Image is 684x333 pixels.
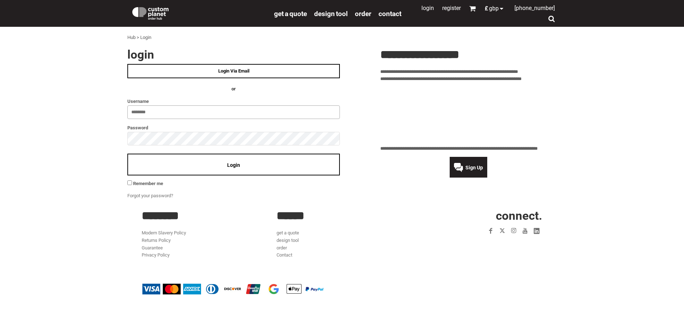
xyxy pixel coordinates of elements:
[137,34,139,41] div: >
[274,10,307,18] span: get a quote
[227,162,240,168] span: Login
[127,193,173,198] a: Forgot your password?
[265,284,283,294] img: Google Pay
[380,87,557,141] iframe: Customer reviews powered by Trustpilot
[131,5,170,20] img: Custom Planet
[127,180,132,185] input: Remember me
[127,124,340,132] label: Password
[355,10,371,18] span: order
[314,9,348,18] a: design tool
[142,245,163,250] a: Guarantee
[244,284,262,294] img: China UnionPay
[163,284,181,294] img: Mastercard
[444,241,542,249] iframe: Customer reviews powered by Trustpilot
[412,210,542,222] h2: CONNECT.
[127,49,340,60] h2: Login
[514,5,555,11] span: [PHONE_NUMBER]
[421,5,434,11] a: Login
[277,252,292,258] a: Contact
[485,6,489,11] span: £
[142,284,160,294] img: Visa
[378,9,401,18] a: Contact
[142,252,170,258] a: Privacy Policy
[127,85,340,93] h4: OR
[140,34,151,41] div: Login
[183,284,201,294] img: American Express
[142,238,171,243] a: Returns Policy
[142,230,186,235] a: Modern Slavery Policy
[127,64,340,78] a: Login Via Email
[355,9,371,18] a: order
[465,165,483,170] span: Sign Up
[277,230,299,235] a: get a quote
[306,287,323,291] img: PayPal
[218,68,249,74] span: Login Via Email
[224,284,242,294] img: Discover
[285,284,303,294] img: Apple Pay
[442,5,461,11] a: Register
[277,238,299,243] a: design tool
[127,35,136,40] a: Hub
[277,245,287,250] a: order
[133,181,163,186] span: Remember me
[127,2,270,23] a: Custom Planet
[489,6,499,11] span: GBP
[127,97,340,105] label: Username
[274,9,307,18] a: get a quote
[378,10,401,18] span: Contact
[204,284,221,294] img: Diners Club
[314,10,348,18] span: design tool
